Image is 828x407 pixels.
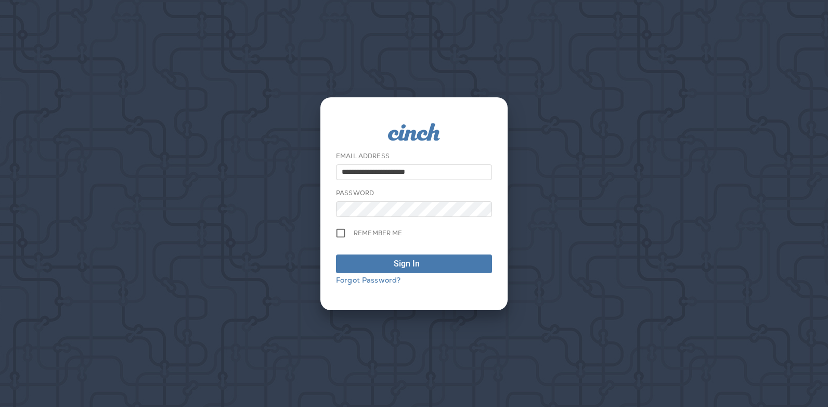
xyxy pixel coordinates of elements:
a: Forgot Password? [336,275,400,285]
div: Sign In [394,258,420,270]
label: Email Address [336,152,390,160]
span: Remember me [354,229,403,237]
button: Sign In [336,255,492,273]
label: Password [336,189,374,197]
